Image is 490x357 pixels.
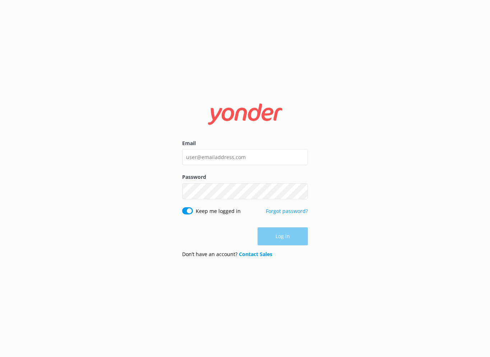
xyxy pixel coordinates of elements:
label: Password [182,173,308,181]
input: user@emailaddress.com [182,149,308,165]
p: Don’t have an account? [182,250,272,258]
a: Forgot password? [266,208,308,214]
a: Contact Sales [239,251,272,258]
label: Email [182,139,308,147]
label: Keep me logged in [196,207,241,215]
button: Show password [293,184,308,198]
